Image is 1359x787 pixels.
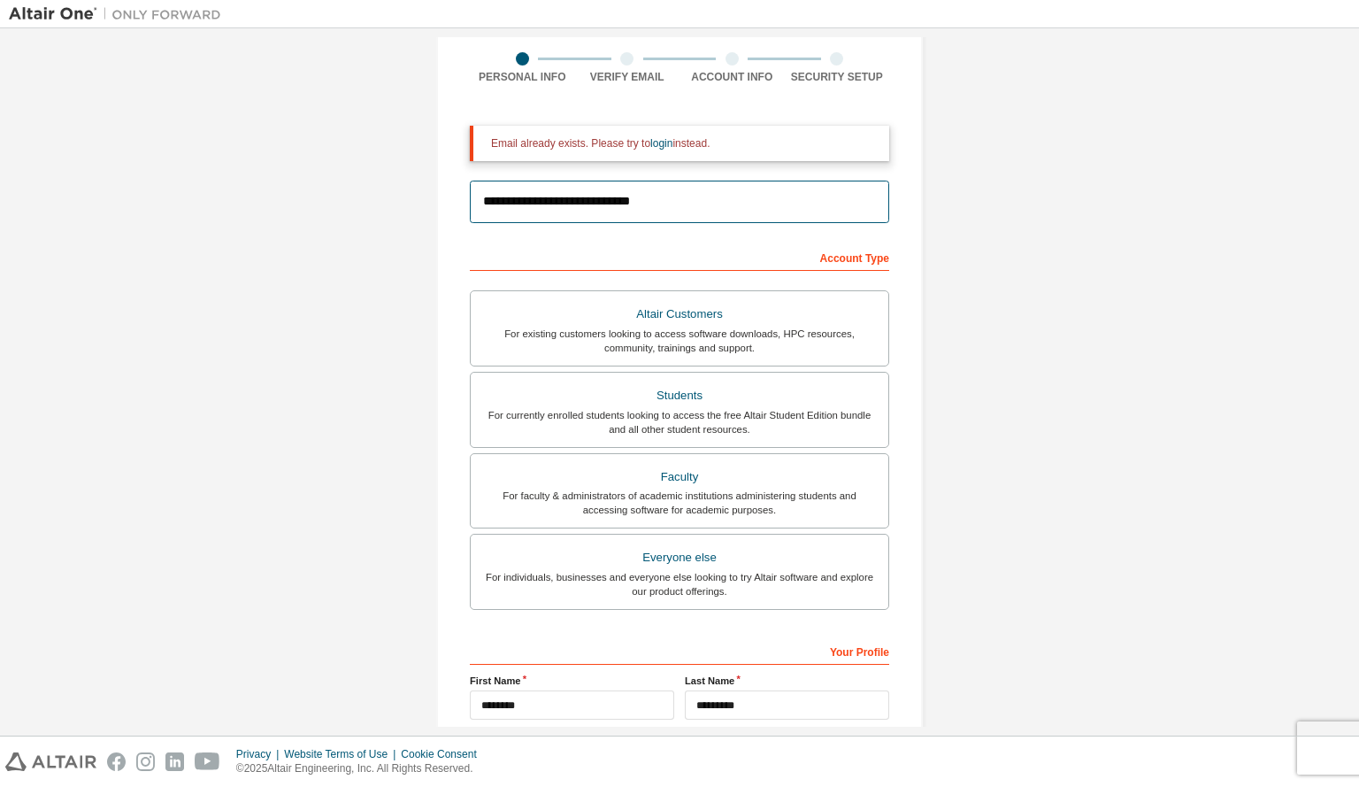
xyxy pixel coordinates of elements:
[9,5,230,23] img: Altair One
[470,243,889,271] div: Account Type
[481,408,878,436] div: For currently enrolled students looking to access the free Altair Student Edition bundle and all ...
[284,747,401,761] div: Website Terms of Use
[481,570,878,598] div: For individuals, businesses and everyone else looking to try Altair software and explore our prod...
[470,637,889,665] div: Your Profile
[491,136,875,150] div: Email already exists. Please try to instead.
[195,752,220,771] img: youtube.svg
[481,545,878,570] div: Everyone else
[785,70,890,84] div: Security Setup
[481,302,878,327] div: Altair Customers
[5,752,96,771] img: altair_logo.svg
[575,70,680,84] div: Verify Email
[679,70,785,84] div: Account Info
[481,383,878,408] div: Students
[470,674,674,688] label: First Name
[685,674,889,688] label: Last Name
[650,137,672,150] a: login
[481,465,878,490] div: Faculty
[481,327,878,355] div: For existing customers looking to access software downloads, HPC resources, community, trainings ...
[401,747,487,761] div: Cookie Consent
[107,752,126,771] img: facebook.svg
[136,752,155,771] img: instagram.svg
[470,70,575,84] div: Personal Info
[481,489,878,517] div: For faculty & administrators of academic institutions administering students and accessing softwa...
[236,761,488,776] p: © 2025 Altair Engineering, Inc. All Rights Reserved.
[236,747,284,761] div: Privacy
[165,752,184,771] img: linkedin.svg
